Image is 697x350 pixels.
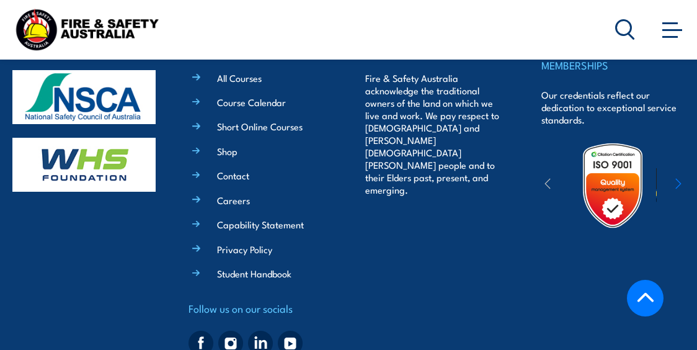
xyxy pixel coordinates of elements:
img: nsca-logo-footer [12,70,156,124]
a: Student Handbook [217,267,291,280]
a: Contact [217,169,249,182]
a: Careers [217,194,250,207]
a: Short Online Courses [217,120,303,133]
a: Shop [217,145,238,158]
a: Course Calendar [217,96,286,109]
a: Capability Statement [217,218,304,231]
img: Untitled design (19) [569,142,656,229]
p: Fire & Safety Australia acknowledge the traditional owners of the land on which we live and work.... [365,72,508,196]
a: All Courses [217,71,262,84]
h4: Follow us on our socials [189,300,332,317]
p: Our credentials reflect our dedication to exceptional service standards. [541,89,685,126]
img: whs-logo-footer [12,138,156,192]
a: Privacy Policy [217,243,272,256]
